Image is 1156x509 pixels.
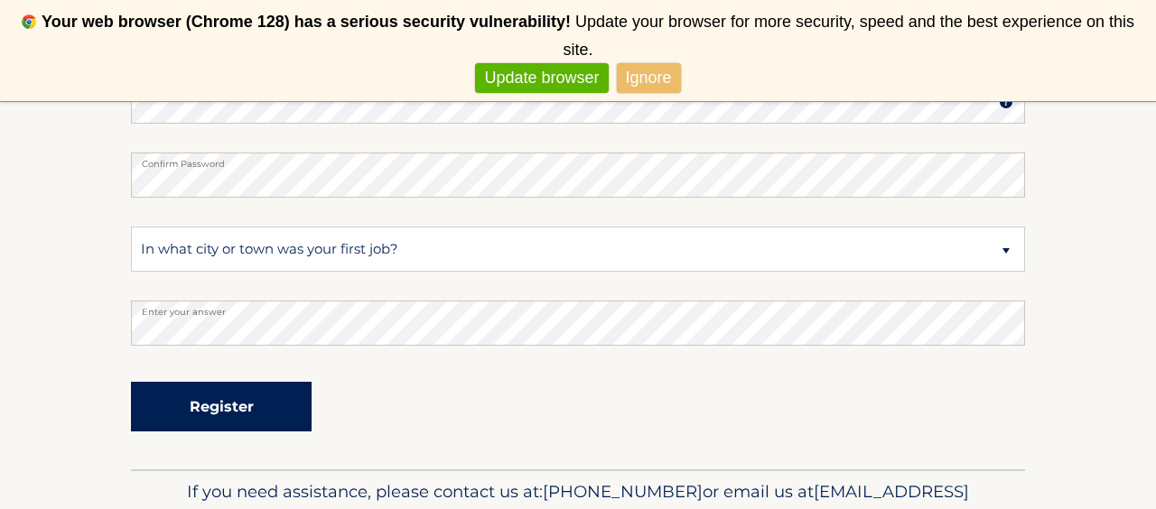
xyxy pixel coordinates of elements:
[543,481,703,502] span: [PHONE_NUMBER]
[42,13,571,31] b: Your web browser (Chrome 128) has a serious security vulnerability!
[617,63,681,93] a: Ignore
[999,95,1013,109] img: tooltip.svg
[131,382,312,431] button: Register
[563,13,1133,59] span: Update your browser for more security, speed and the best experience on this site.
[131,153,1025,167] label: Confirm Password
[475,63,608,93] a: Update browser
[131,301,1025,315] label: Enter your answer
